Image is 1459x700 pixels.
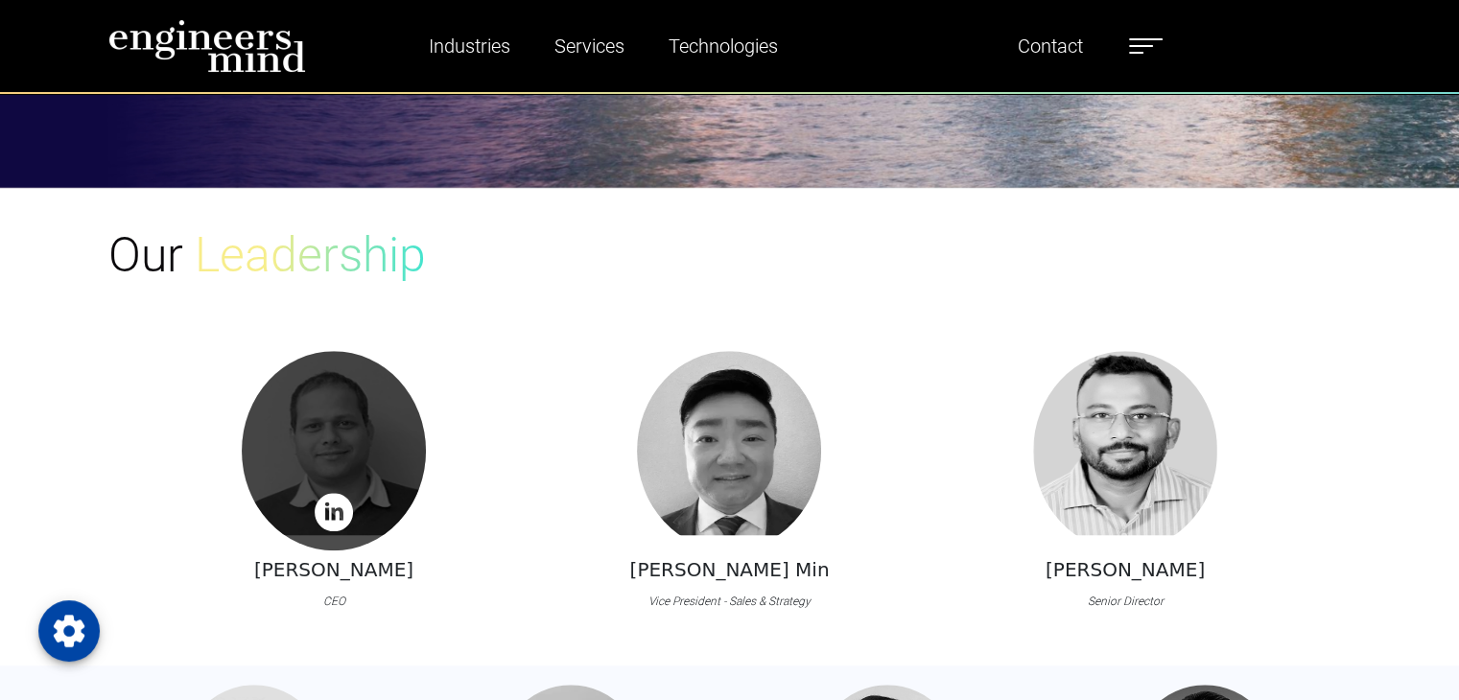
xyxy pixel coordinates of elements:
[195,227,426,283] span: Leadership
[1046,558,1205,581] h5: [PERSON_NAME]
[323,595,345,608] i: CEO
[547,24,632,68] a: Services
[421,24,518,68] a: Industries
[630,558,830,581] h5: [PERSON_NAME] Min
[661,24,786,68] a: Technologies
[1088,595,1164,608] i: Senior Director
[254,558,413,581] h5: [PERSON_NAME]
[1010,24,1091,68] a: Contact
[108,226,1352,284] h1: Our
[648,595,811,608] i: Vice President - Sales & Strategy
[108,19,306,73] img: logo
